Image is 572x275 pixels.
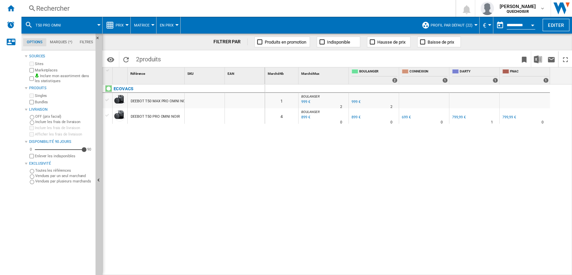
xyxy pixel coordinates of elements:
[228,72,234,75] span: EAN
[480,17,493,34] md-menu: Currency
[340,119,342,126] div: Délai de livraison : 0 jour
[409,69,448,75] span: CONNEXION
[35,154,93,159] label: Enlever les indisponibles
[85,147,93,152] div: 90
[451,67,499,84] div: DARTY 1 offers sold by DARTY
[29,68,34,72] input: Marketplaces
[35,132,93,137] label: Afficher les frais de livraison
[29,54,93,59] div: Sources
[131,94,189,109] div: DEEBOT T50 MAX PRO OMNI NOIR
[545,51,558,67] button: Envoyer ce rapport par email
[129,67,184,78] div: Sort None
[160,17,177,34] button: En Prix
[493,78,498,83] div: 1 offers sold by DARTY
[35,61,93,66] label: Sites
[129,67,184,78] div: Référence Sort None
[542,119,544,126] div: Délai de livraison : 0 jour
[29,86,93,91] div: Produits
[390,104,392,110] div: Délai de livraison : 2 jours
[301,95,320,98] span: BOULANGER
[428,40,454,45] span: Baisse de prix
[402,115,411,119] div: 699 €
[266,67,298,78] div: Sort None
[106,17,127,34] div: Prix
[186,67,225,78] div: SKU Sort None
[133,51,164,65] span: 2
[213,39,248,45] div: FILTRER PAR
[134,23,149,27] span: Matrice
[29,154,34,158] input: Afficher les frais de livraison
[531,51,545,67] button: Télécharger au format Excel
[36,17,68,34] button: T50 Pro Omni
[30,120,34,125] input: Inclure les frais de livraison
[226,67,265,78] div: Sort None
[35,168,93,173] label: Toutes les références
[417,37,461,47] button: Baisse de prix
[23,38,46,46] md-tab-item: Options
[29,126,34,130] input: Inclure les frais de livraison
[29,74,34,83] input: Inclure mon assortiment dans les statistiques
[400,67,449,84] div: CONNEXION 1 offers sold by CONNEXION
[510,69,549,75] span: FNAC
[35,68,93,73] label: Marketplaces
[114,67,127,78] div: Sort None
[452,115,465,119] div: 799,99 €
[96,34,104,46] button: Masquer
[268,72,284,75] span: Marché Nb
[460,69,498,75] span: DARTY
[116,23,124,27] span: Prix
[30,169,34,173] input: Toutes les références
[29,132,34,136] input: Afficher les frais de livraison
[76,38,97,46] md-tab-item: Filtres
[104,53,117,65] button: Options
[340,104,342,110] div: Délai de livraison : 2 jours
[301,72,319,75] span: Marché Max
[351,99,361,105] div: 999 €
[265,93,298,108] div: 1
[160,23,174,27] span: En Prix
[29,100,34,104] input: Bundles
[451,114,465,121] div: 799,99 €
[130,72,145,75] span: Référence
[502,115,516,119] div: 799,99 €
[431,23,472,27] span: Profil par défaut (22)
[422,17,476,34] div: Profil par défaut (22)
[254,37,310,47] button: Produits en promotion
[35,73,39,77] img: mysite-bg-18x18.png
[36,4,438,13] div: Rechercher
[29,107,93,112] div: Livraison
[25,17,99,34] div: T50 Pro Omni
[29,62,34,66] input: Sites
[493,18,507,32] button: md-calendar
[29,139,93,145] div: Disponibilité 90 Jours
[35,179,93,184] label: Vendues par plusieurs marchands
[30,115,34,119] input: OFF (prix facial)
[517,51,531,67] button: Créer un favoris
[483,17,490,34] button: €
[499,3,536,10] span: [PERSON_NAME]
[392,78,397,83] div: 2 offers sold by BOULANGER
[350,67,399,84] div: BOULANGER 2 offers sold by BOULANGER
[543,78,549,83] div: 1 offers sold by FNAC
[29,94,34,98] input: Singles
[352,115,361,119] div: 899 €
[265,40,306,45] span: Produits en promotion
[28,147,34,152] div: 0
[390,119,392,126] div: Délai de livraison : 0 jour
[35,173,93,178] label: Vendues par un seul marchand
[35,114,93,119] label: OFF (prix facial)
[442,78,448,83] div: 1 offers sold by CONNEXION
[35,119,93,124] label: Inclure les frais de livraison
[441,119,443,126] div: Délai de livraison : 0 jour
[327,40,350,45] span: Indisponible
[187,72,194,75] span: SKU
[359,69,397,75] span: BOULANGER
[7,21,15,29] img: alerts-logo.svg
[301,110,320,114] span: BOULANGER
[186,67,225,78] div: Sort None
[46,38,76,46] md-tab-item: Marques (*)
[317,37,360,47] button: Indisponible
[116,17,127,34] button: Prix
